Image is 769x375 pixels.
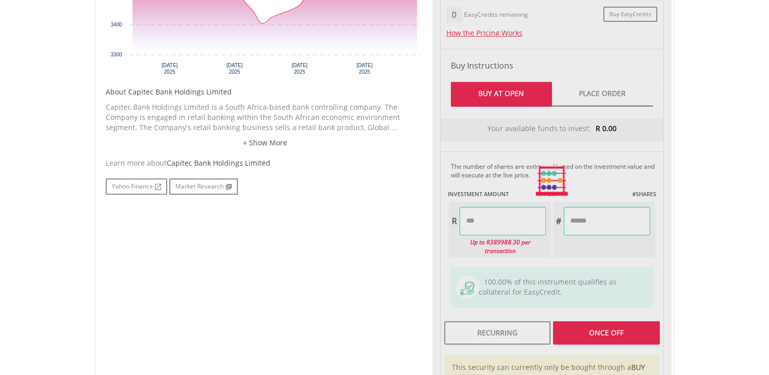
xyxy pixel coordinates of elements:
[226,63,242,75] text: [DATE] 2025
[291,63,307,75] text: [DATE] 2025
[356,63,373,75] text: [DATE] 2025
[106,178,167,195] a: Yahoo Finance
[167,158,270,168] span: Capitec Bank Holdings Limited
[106,87,425,97] h5: About Capitec Bank Holdings Limited
[106,138,425,148] a: + Show More
[161,63,177,75] text: [DATE] 2025
[110,52,122,57] text: 3300
[110,22,122,27] text: 3400
[106,102,425,133] p: Capitec Bank Holdings Limited is a South Africa-based bank controlling company. The Company is en...
[106,158,425,168] div: Learn more about
[169,178,238,195] a: Market Research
